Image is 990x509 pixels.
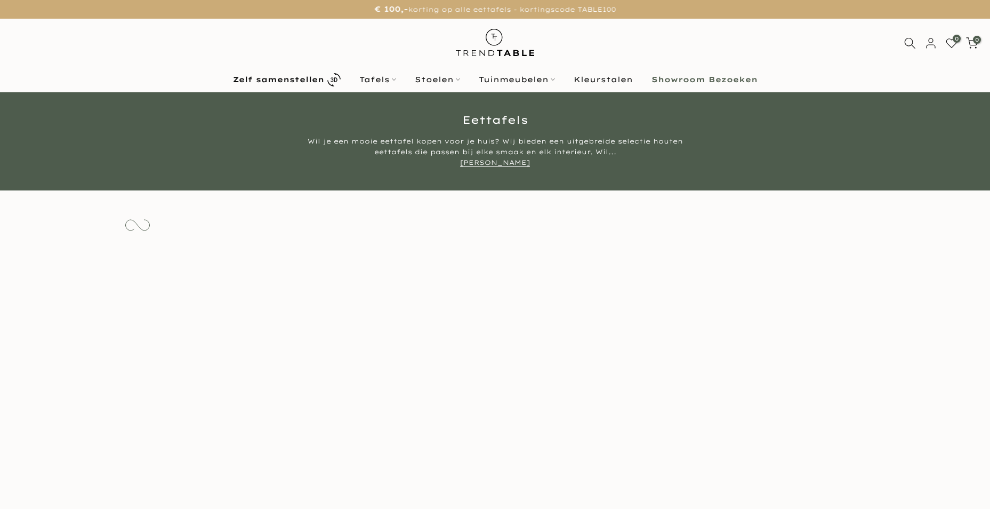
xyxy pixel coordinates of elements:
b: Zelf samenstellen [233,76,324,83]
strong: € 100,- [374,4,408,14]
img: trend-table [448,19,542,66]
a: Showroom Bezoeken [642,73,767,86]
h1: Eettafels [183,115,807,125]
span: 0 [953,35,961,43]
b: Showroom Bezoeken [651,76,758,83]
a: Tuinmeubelen [469,73,564,86]
p: korting op alle eettafels - kortingscode TABLE100 [13,3,977,16]
a: Zelf samenstellen [223,70,350,89]
a: Kleurstalen [564,73,642,86]
div: Wil je een mooie eettafel kopen voor je huis? Wij bieden een uitgebreide selectie houten eettafel... [295,136,695,168]
a: Stoelen [405,73,469,86]
a: [PERSON_NAME] [460,158,530,167]
a: Tafels [350,73,405,86]
a: 0 [946,37,957,49]
span: 0 [973,36,981,44]
a: 0 [966,37,978,49]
